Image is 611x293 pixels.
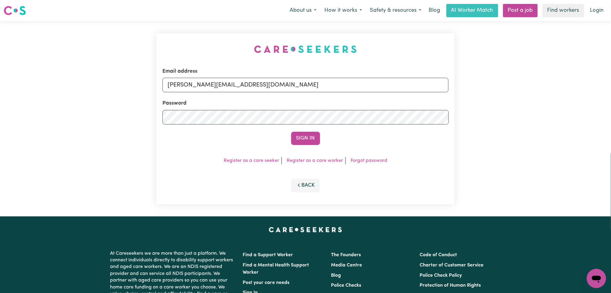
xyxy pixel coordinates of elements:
[243,263,309,275] a: Find a Mental Health Support Worker
[162,99,187,107] label: Password
[291,132,320,145] button: Sign In
[243,253,293,257] a: Find a Support Worker
[162,68,197,75] label: Email address
[420,253,457,257] a: Code of Conduct
[320,4,366,17] button: How it works
[269,227,342,232] a: Careseekers home page
[331,273,341,278] a: Blog
[331,283,361,288] a: Police Checks
[162,78,449,92] input: Email address
[331,263,362,268] a: Media Centre
[587,4,607,17] a: Login
[243,280,290,285] a: Post your care needs
[420,283,481,288] a: Protection of Human Rights
[291,179,320,192] button: Back
[543,4,584,17] a: Find workers
[224,158,279,163] a: Register as a care seeker
[587,269,606,288] iframe: Button to launch messaging window
[4,4,26,17] a: Careseekers logo
[351,158,387,163] a: Forgot password
[366,4,425,17] button: Safety & resources
[420,263,483,268] a: Charter of Customer Service
[287,158,343,163] a: Register as a care worker
[286,4,320,17] button: About us
[425,4,444,17] a: Blog
[420,273,462,278] a: Police Check Policy
[4,5,26,16] img: Careseekers logo
[446,4,498,17] a: AI Worker Match
[331,253,361,257] a: The Founders
[503,4,538,17] a: Post a job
